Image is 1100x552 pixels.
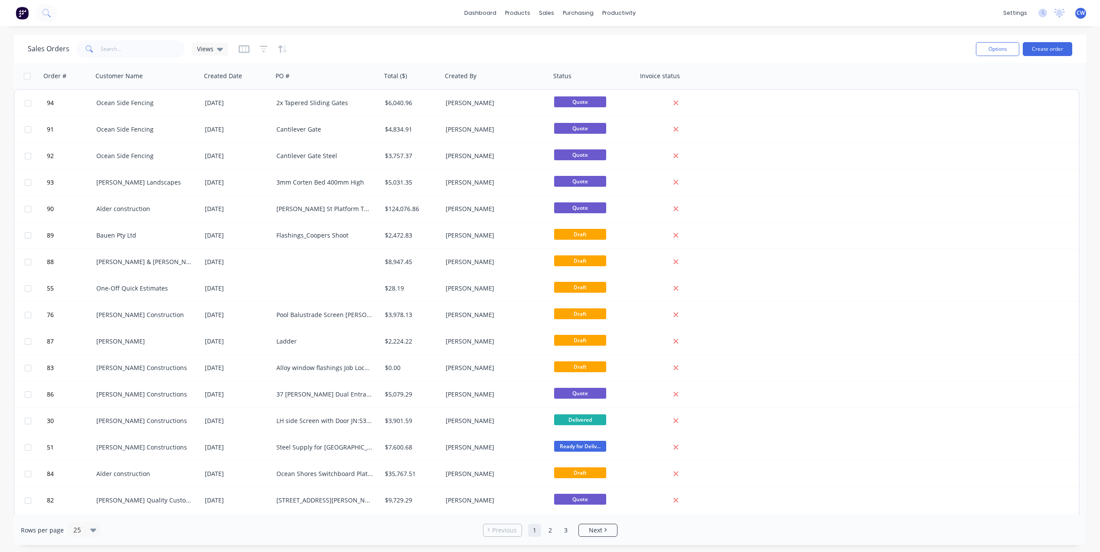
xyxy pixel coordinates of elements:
div: [DATE] [205,284,269,293]
button: 88 [44,249,96,275]
div: [DATE] [205,178,269,187]
div: [PERSON_NAME] [446,231,542,240]
div: [PERSON_NAME] Constructions [96,443,193,452]
div: [PERSON_NAME] [446,284,542,293]
div: $3,757.37 [385,152,436,160]
span: Quote [554,494,606,505]
div: [PERSON_NAME] [96,337,193,346]
div: Status [553,72,571,80]
div: Ocean Side Fencing [96,152,193,160]
div: [PERSON_NAME] & [PERSON_NAME] [96,258,193,266]
span: Next [589,526,602,535]
div: $6,040.96 [385,99,436,107]
div: $3,978.13 [385,311,436,319]
div: [DATE] [205,152,269,160]
span: Draft [554,229,606,240]
div: [PERSON_NAME] [446,337,542,346]
span: Draft [554,282,606,293]
span: Delivered [554,414,606,425]
button: 74 [44,514,96,540]
button: 91 [44,116,96,142]
div: [PERSON_NAME] [446,311,542,319]
div: sales [535,7,558,20]
button: 87 [44,328,96,354]
div: [PERSON_NAME] [446,258,542,266]
span: 82 [47,496,54,505]
span: 55 [47,284,54,293]
div: [DATE] [205,337,269,346]
div: 3mm Corten Bed 400mm High [276,178,373,187]
span: 89 [47,231,54,240]
span: Previous [492,526,517,535]
button: 76 [44,302,96,328]
span: Draft [554,467,606,478]
div: $2,472.83 [385,231,436,240]
span: 92 [47,152,54,160]
span: 93 [47,178,54,187]
div: [DATE] [205,231,269,240]
span: Draft [554,308,606,319]
div: Customer Name [95,72,143,80]
button: 83 [44,355,96,381]
div: [DATE] [205,416,269,425]
span: 91 [47,125,54,134]
a: Page 3 [559,524,572,537]
div: LH side Screen with Door JN:5345 [276,416,373,425]
div: [STREET_ADDRESS][PERSON_NAME] [276,496,373,505]
span: Ready for Deliv... [554,441,606,452]
span: 87 [47,337,54,346]
div: [PERSON_NAME] Constructions [96,364,193,372]
span: Draft [554,255,606,266]
div: [PERSON_NAME] [446,205,542,213]
div: $8,947.45 [385,258,436,266]
div: [DATE] [205,205,269,213]
button: 55 [44,275,96,301]
div: $5,031.35 [385,178,436,187]
div: Ocean Shores Switchboard Platforms [276,469,373,478]
div: [PERSON_NAME] [446,364,542,372]
div: [DATE] [205,125,269,134]
div: [DATE] [205,390,269,399]
button: 30 [44,408,96,434]
span: 83 [47,364,54,372]
span: 94 [47,99,54,107]
a: Page 2 [544,524,557,537]
div: [PERSON_NAME] [446,125,542,134]
span: 51 [47,443,54,452]
div: products [501,7,535,20]
input: Search... [101,40,185,58]
div: Pool Balustrade Screen [PERSON_NAME] Drive [276,311,373,319]
div: Alder construction [96,205,193,213]
img: Factory [16,7,29,20]
div: [DATE] [205,311,269,319]
span: Quote [554,96,606,107]
span: 90 [47,205,54,213]
button: 86 [44,381,96,407]
div: One-Off Quick Estimates [96,284,193,293]
div: Bauen Pty Ltd [96,231,193,240]
div: [DATE] [205,364,269,372]
div: Cantilever Gate [276,125,373,134]
div: [PERSON_NAME] [446,469,542,478]
div: [DATE] [205,443,269,452]
button: 89 [44,222,96,248]
span: 86 [47,390,54,399]
div: purchasing [558,7,598,20]
div: $9,729.29 [385,496,436,505]
div: Ocean Side Fencing [96,99,193,107]
div: PO # [276,72,289,80]
h1: Sales Orders [28,45,69,53]
div: [DATE] [205,258,269,266]
iframe: Intercom live chat [1070,522,1091,543]
button: 93 [44,169,96,195]
div: [PERSON_NAME] Landscapes [96,178,193,187]
div: Ladder [276,337,373,346]
div: $28.19 [385,284,436,293]
span: Rows per page [21,526,64,535]
div: $3,901.59 [385,416,436,425]
span: Quote [554,202,606,213]
div: [PERSON_NAME] St Platform Tweed Heads [276,205,373,213]
a: Next page [579,526,617,535]
div: [PERSON_NAME] [446,496,542,505]
span: CW [1077,9,1085,17]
